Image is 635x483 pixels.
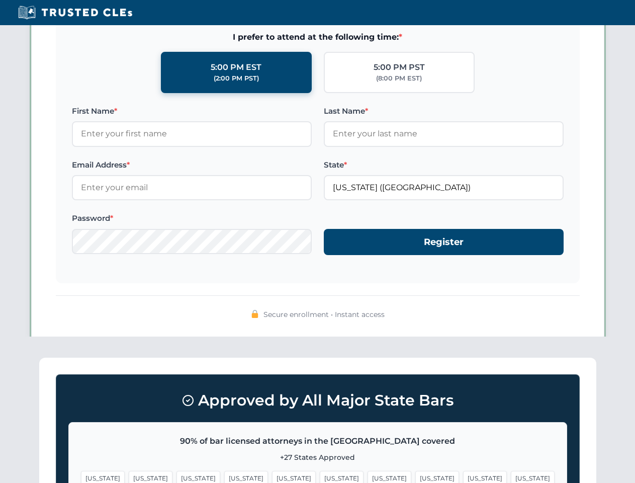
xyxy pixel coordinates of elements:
[374,61,425,74] div: 5:00 PM PST
[376,73,422,84] div: (8:00 PM EST)
[211,61,261,74] div: 5:00 PM EST
[214,73,259,84] div: (2:00 PM PST)
[72,175,312,200] input: Enter your email
[263,309,385,320] span: Secure enrollment • Instant access
[81,435,555,448] p: 90% of bar licensed attorneys in the [GEOGRAPHIC_DATA] covered
[324,121,564,146] input: Enter your last name
[68,387,567,414] h3: Approved by All Major State Bars
[72,159,312,171] label: Email Address
[324,105,564,117] label: Last Name
[324,229,564,256] button: Register
[324,175,564,200] input: California (CA)
[251,310,259,318] img: 🔒
[324,159,564,171] label: State
[72,121,312,146] input: Enter your first name
[72,31,564,44] span: I prefer to attend at the following time:
[72,212,312,224] label: Password
[72,105,312,117] label: First Name
[81,452,555,463] p: +27 States Approved
[15,5,135,20] img: Trusted CLEs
